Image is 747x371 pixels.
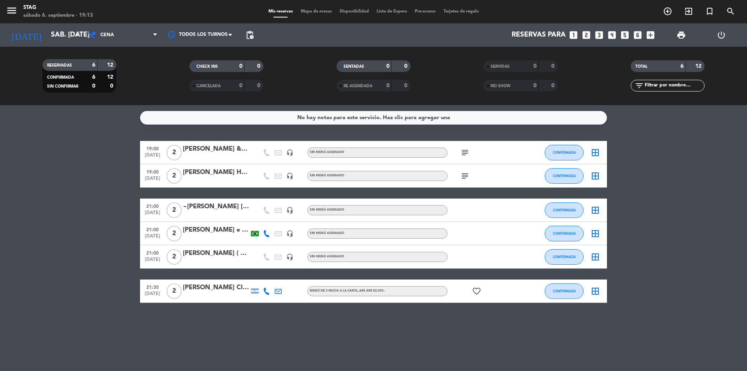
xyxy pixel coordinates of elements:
i: looks_4 [607,30,617,40]
i: exit_to_app [684,7,693,16]
i: headset_mic [286,253,293,260]
i: subject [460,171,470,181]
i: headset_mic [286,149,293,156]
i: border_all [591,171,600,181]
span: CONFIRMADA [553,208,576,212]
span: Tarjetas de regalo [440,9,483,14]
i: border_all [591,206,600,215]
span: 21:00 [143,201,162,210]
i: power_settings_new [717,30,726,40]
span: Menú de 3 pasos a la Carta [310,289,385,292]
strong: 0 [239,63,242,69]
span: 2 [167,145,182,160]
span: 19:00 [143,144,162,153]
span: CANCELADA [196,84,221,88]
span: SERVIDAS [491,65,510,69]
div: [PERSON_NAME] ( NOCHE CHARMING ) [183,248,249,258]
strong: 0 [92,83,95,89]
span: SIN CONFIRMAR [47,84,78,88]
i: turned_in_not [705,7,714,16]
button: CONFIRMADA [545,226,584,241]
strong: 0 [386,83,389,88]
span: 2 [167,168,182,184]
i: menu [6,5,18,16]
i: favorite_border [472,287,481,296]
span: 19:00 [143,167,162,176]
span: 21:00 [143,248,162,257]
i: border_all [591,252,600,262]
strong: 0 [404,83,409,88]
i: looks_5 [620,30,630,40]
span: 2 [167,202,182,218]
span: CONFIRMADA [553,289,576,293]
i: headset_mic [286,230,293,237]
button: CONFIRMADA [545,283,584,299]
strong: 12 [695,63,703,69]
span: 2 [167,226,182,241]
i: search [726,7,735,16]
span: CONFIRMADA [553,174,576,178]
span: RESERVADAS [47,63,72,67]
strong: 0 [386,63,389,69]
span: NO SHOW [491,84,510,88]
span: Sin menú asignado [310,174,344,177]
span: Cena [100,32,114,38]
i: arrow_drop_down [72,30,82,40]
div: [PERSON_NAME] CIRES [183,283,249,293]
span: [DATE] [143,176,162,185]
strong: 6 [680,63,684,69]
div: sábado 6. septiembre - 19:13 [23,12,93,19]
strong: 0 [110,83,115,89]
span: [DATE] [143,291,162,300]
span: , ARS AR$ 82.000.- [358,289,385,292]
strong: 6 [92,62,95,68]
span: pending_actions [245,30,254,40]
strong: 12 [107,62,115,68]
i: looks_6 [633,30,643,40]
span: CONFIRMADA [553,150,576,155]
i: subject [460,148,470,157]
span: [DATE] [143,234,162,243]
strong: 6 [92,74,95,80]
div: LOG OUT [701,23,741,47]
span: SENTADAS [344,65,364,69]
span: RE AGENDADA [344,84,372,88]
input: Filtrar por nombre... [644,81,704,90]
span: Lista de Espera [373,9,411,14]
span: TOTAL [635,65,647,69]
button: CONFIRMADA [545,202,584,218]
span: Disponibilidad [336,9,373,14]
span: Sin menú asignado [310,255,344,258]
div: [PERSON_NAME] Huesped [183,167,249,178]
span: Reservas para [512,31,566,39]
button: CONFIRMADA [545,145,584,160]
i: add_circle_outline [663,7,672,16]
div: [PERSON_NAME] e [PERSON_NAME] [183,225,249,235]
span: Sin menú asignado [310,232,344,235]
i: headset_mic [286,172,293,179]
strong: 0 [404,63,409,69]
strong: 0 [551,63,556,69]
span: [DATE] [143,257,162,266]
span: [DATE] [143,153,162,162]
span: [DATE] [143,210,162,219]
span: 21:30 [143,282,162,291]
span: Pre-acceso [411,9,440,14]
span: print [677,30,686,40]
span: Sin menú asignado [310,208,344,211]
i: border_all [591,148,600,157]
div: ~[PERSON_NAME] [PERSON_NAME] Huesped # 12 [183,202,249,212]
strong: 0 [551,83,556,88]
i: add_box [645,30,656,40]
i: border_all [591,287,600,296]
span: 21:00 [143,225,162,234]
span: Sin menú asignado [310,151,344,154]
span: 2 [167,283,182,299]
span: CONFIRMADA [553,255,576,259]
span: Mis reservas [265,9,297,14]
span: 2 [167,249,182,265]
strong: 12 [107,74,115,80]
button: CONFIRMADA [545,249,584,265]
strong: 0 [257,63,262,69]
span: CONFIRMADA [553,231,576,236]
